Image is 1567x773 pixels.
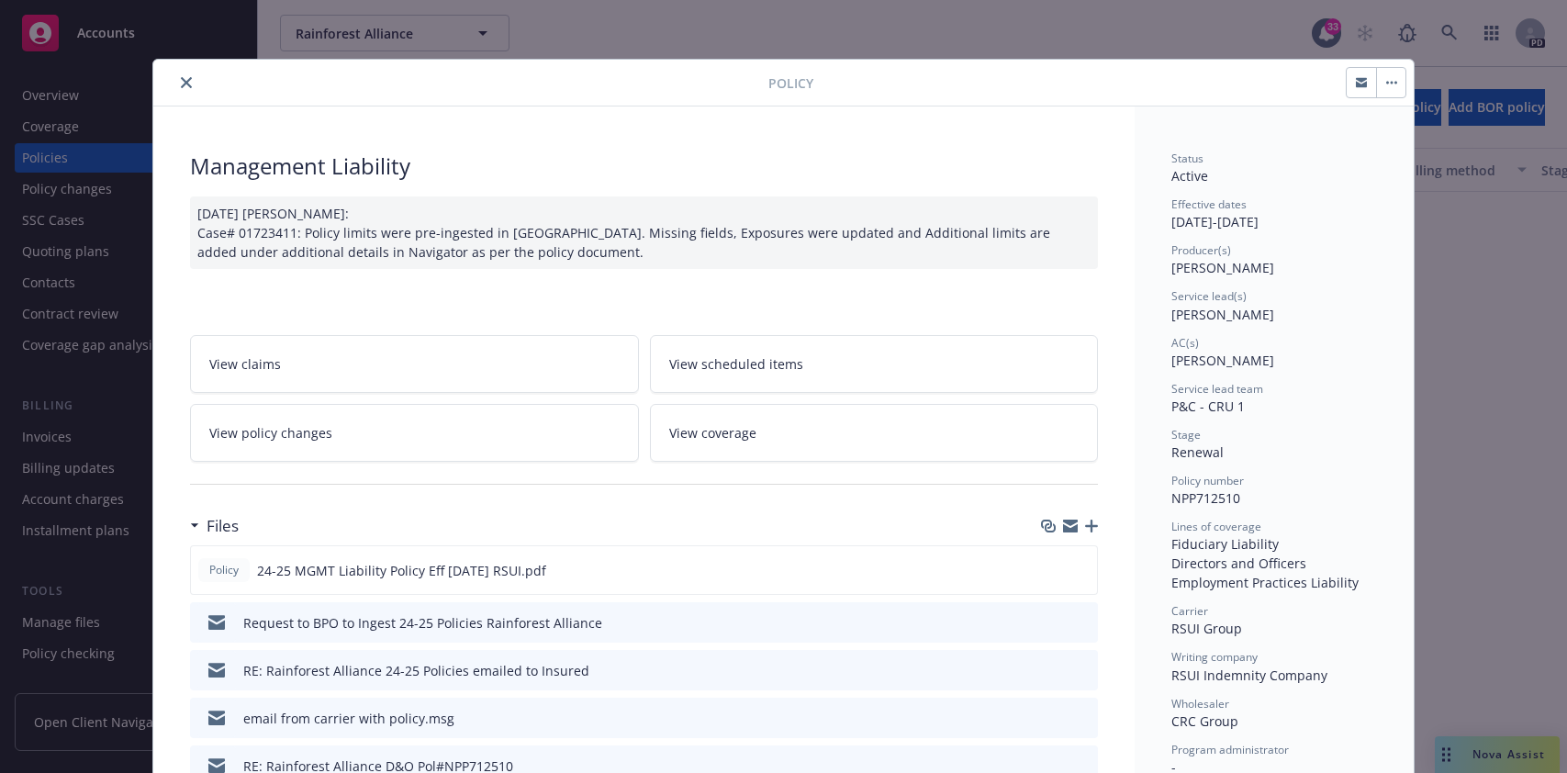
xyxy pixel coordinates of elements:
div: Employment Practices Liability [1171,573,1377,592]
span: Service lead(s) [1171,288,1247,304]
span: Program administrator [1171,742,1289,757]
span: View policy changes [209,423,332,443]
span: RSUI Group [1171,620,1242,637]
div: Request to BPO to Ingest 24-25 Policies Rainforest Alliance [243,613,602,633]
div: email from carrier with policy.msg [243,709,454,728]
span: Policy number [1171,473,1244,488]
span: Lines of coverage [1171,519,1261,534]
span: NPP712510 [1171,489,1240,507]
button: download file [1045,661,1059,680]
span: [PERSON_NAME] [1171,306,1274,323]
button: preview file [1073,561,1090,580]
a: View scheduled items [650,335,1099,393]
span: Producer(s) [1171,242,1231,258]
div: Management Liability [190,151,1098,182]
button: preview file [1074,661,1091,680]
span: AC(s) [1171,335,1199,351]
span: Effective dates [1171,196,1247,212]
span: P&C - CRU 1 [1171,398,1245,415]
span: Renewal [1171,443,1224,461]
span: RSUI Indemnity Company [1171,667,1327,684]
div: [DATE] - [DATE] [1171,196,1377,231]
span: Carrier [1171,603,1208,619]
span: Active [1171,167,1208,185]
span: Wholesaler [1171,696,1229,711]
div: Fiduciary Liability [1171,534,1377,554]
span: View scheduled items [669,354,803,374]
span: CRC Group [1171,712,1238,730]
div: [DATE] [PERSON_NAME]: Case# 01723411: Policy limits were pre-ingested in [GEOGRAPHIC_DATA]. Missi... [190,196,1098,269]
span: Status [1171,151,1203,166]
a: View claims [190,335,639,393]
div: Directors and Officers [1171,554,1377,573]
a: View policy changes [190,404,639,462]
span: Service lead team [1171,381,1263,397]
button: close [175,72,197,94]
span: View claims [209,354,281,374]
a: View coverage [650,404,1099,462]
button: download file [1045,709,1059,728]
span: Policy [206,562,242,578]
button: download file [1044,561,1058,580]
div: Files [190,514,239,538]
h3: Files [207,514,239,538]
span: [PERSON_NAME] [1171,352,1274,369]
span: 24-25 MGMT Liability Policy Eff [DATE] RSUI.pdf [257,561,546,580]
button: download file [1045,613,1059,633]
div: RE: Rainforest Alliance 24-25 Policies emailed to Insured [243,661,589,680]
span: View coverage [669,423,756,443]
span: Writing company [1171,649,1258,665]
button: preview file [1074,709,1091,728]
span: Policy [768,73,813,93]
button: preview file [1074,613,1091,633]
span: [PERSON_NAME] [1171,259,1274,276]
span: Stage [1171,427,1201,443]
